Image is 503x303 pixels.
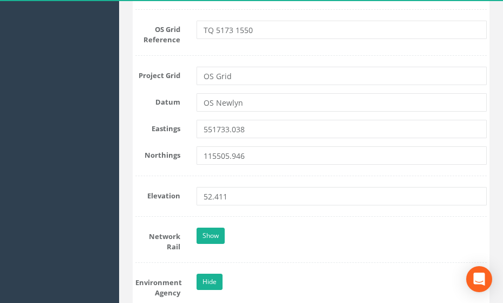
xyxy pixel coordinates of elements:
[127,187,188,201] label: Elevation
[127,228,188,252] label: Network Rail
[127,93,188,107] label: Datum
[127,67,188,81] label: Project Grid
[197,228,225,244] a: Show
[197,274,223,290] a: Hide
[127,21,188,44] label: OS Grid Reference
[466,266,492,292] div: Open Intercom Messenger
[127,120,188,134] label: Eastings
[127,146,188,160] label: Northings
[127,274,188,298] label: Environment Agency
